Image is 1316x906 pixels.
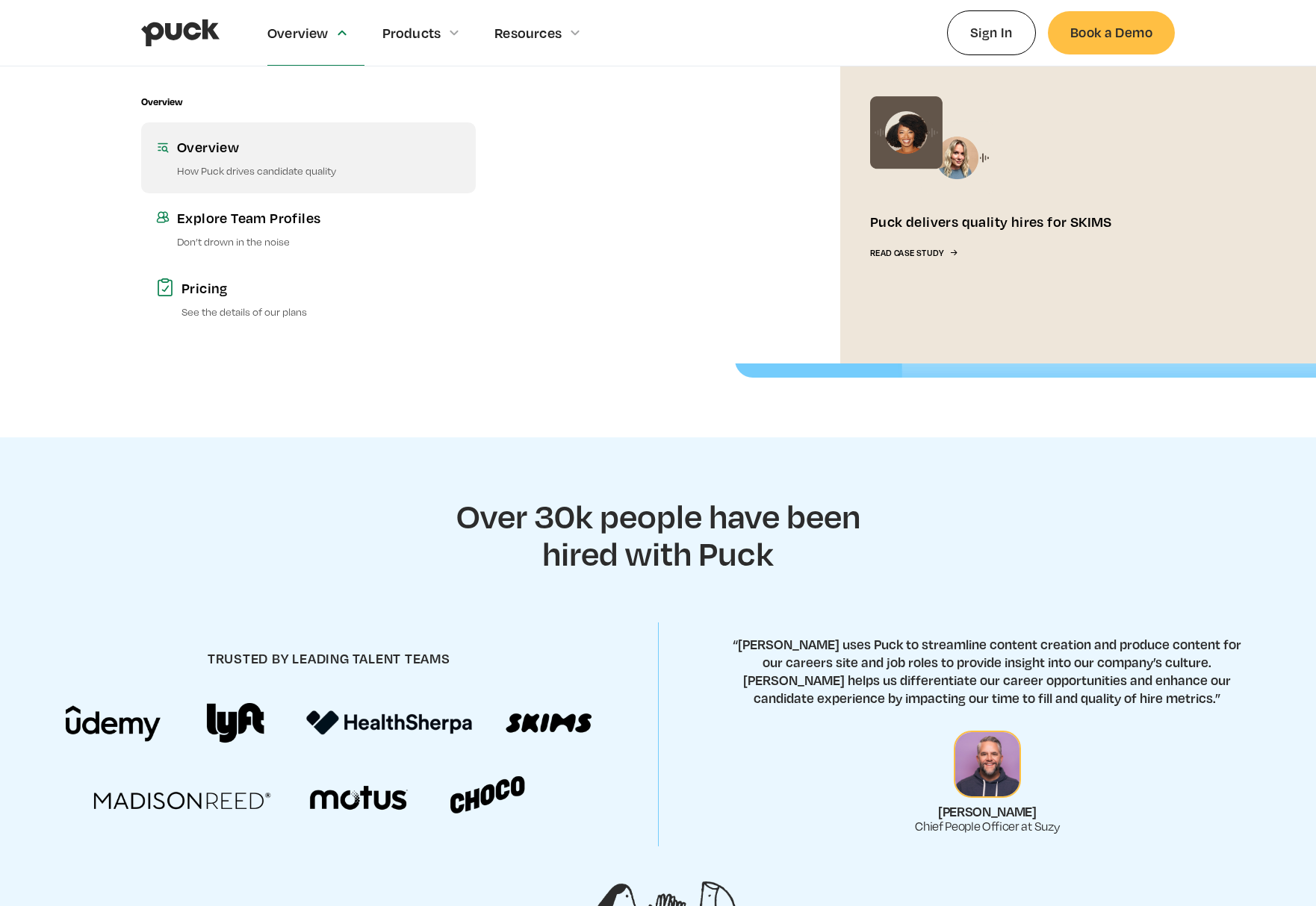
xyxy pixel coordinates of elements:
div: Explore Team Profiles [177,208,461,227]
p: “[PERSON_NAME] uses Puck to streamline content creation and produce content for our careers site ... [724,635,1250,707]
div: Overview [267,25,329,41]
a: Puck delivers quality hires for SKIMSRead Case Study [840,66,1175,363]
div: Puck delivers quality hires for SKIMS [870,212,1112,231]
h2: Over 30k people have been hired with Puck [438,497,878,571]
a: Sign In [947,10,1036,54]
p: Don’t drown in the noise [177,234,461,249]
a: OverviewHow Puck drives candidate quality [141,122,476,193]
div: Resources [494,25,562,41]
div: Overview [141,96,182,107]
h4: trusted by leading talent teams [208,650,450,667]
div: Overview [177,137,461,156]
a: PricingSee the details of our plans [141,263,476,334]
p: See the details of our plans [181,304,461,319]
div: Products [382,25,441,41]
a: Explore Team ProfilesDon’t drown in the noise [141,193,476,263]
div: Read Case Study [870,249,943,258]
a: Book a Demo [1048,11,1175,54]
div: [PERSON_NAME] [938,804,1037,819]
div: Pricing [181,278,461,297]
p: How Puck drives candidate quality [177,163,461,178]
div: Chief People Officer at Suzy [915,819,1059,834]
